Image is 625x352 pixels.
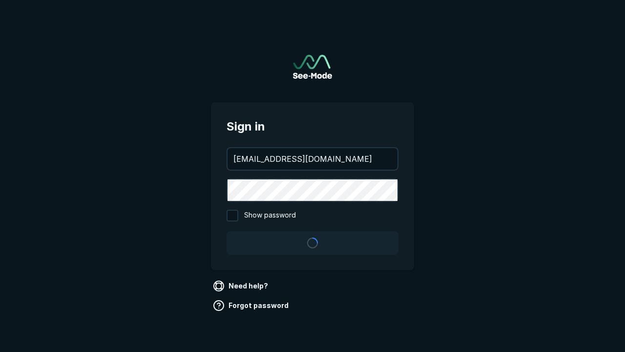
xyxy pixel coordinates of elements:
a: Go to sign in [293,55,332,79]
span: Show password [244,210,296,221]
img: See-Mode Logo [293,55,332,79]
a: Forgot password [211,298,292,313]
a: Need help? [211,278,272,294]
span: Sign in [227,118,398,135]
input: your@email.com [228,148,397,170]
